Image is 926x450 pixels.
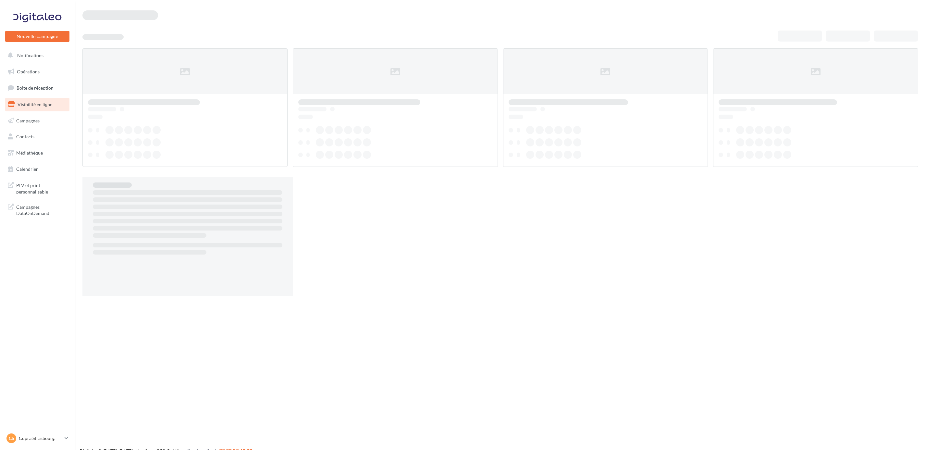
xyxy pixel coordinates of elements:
span: Visibilité en ligne [18,102,52,107]
a: Calendrier [4,162,71,176]
a: PLV et print personnalisable [4,178,71,197]
span: PLV et print personnalisable [16,181,67,195]
span: Calendrier [16,166,38,172]
a: Visibilité en ligne [4,98,71,111]
a: Opérations [4,65,71,79]
button: Nouvelle campagne [5,31,69,42]
p: Cupra Strasbourg [19,435,62,442]
a: Contacts [4,130,71,144]
span: Contacts [16,134,34,139]
a: Campagnes DataOnDemand [4,200,71,219]
span: Campagnes [16,118,40,123]
a: Campagnes [4,114,71,128]
span: Boîte de réception [17,85,54,91]
a: CS Cupra Strasbourg [5,432,69,444]
span: Médiathèque [16,150,43,156]
a: Médiathèque [4,146,71,160]
span: Opérations [17,69,40,74]
span: Notifications [17,53,43,58]
span: Campagnes DataOnDemand [16,203,67,217]
button: Notifications [4,49,68,62]
a: Boîte de réception [4,81,71,95]
span: CS [9,435,14,442]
